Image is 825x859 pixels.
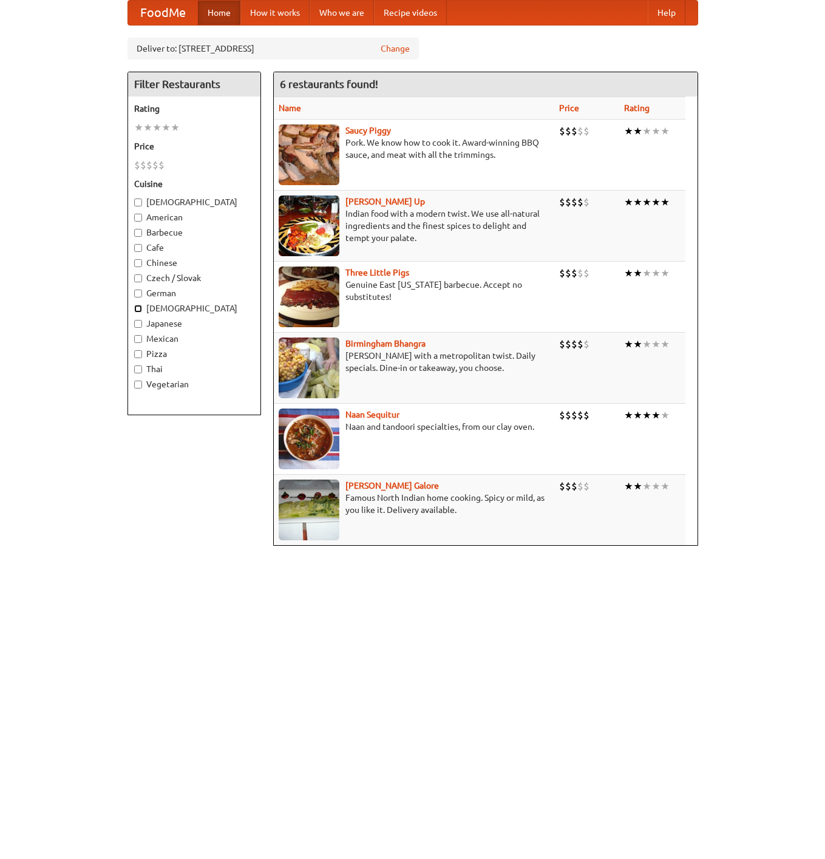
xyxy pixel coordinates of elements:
label: Mexican [134,333,254,345]
li: ★ [143,121,152,134]
h5: Price [134,140,254,152]
a: Who we are [310,1,374,25]
h5: Cuisine [134,178,254,190]
label: Chinese [134,257,254,269]
li: $ [146,158,152,172]
img: littlepigs.jpg [279,267,339,327]
li: ★ [651,124,660,138]
li: ★ [642,338,651,351]
li: $ [571,480,577,493]
ng-pluralize: 6 restaurants found! [280,78,378,90]
li: ★ [633,409,642,422]
li: ★ [642,267,651,280]
li: ★ [152,121,161,134]
a: How it works [240,1,310,25]
input: Pizza [134,350,142,358]
img: naansequitur.jpg [279,409,339,469]
li: $ [577,267,583,280]
input: Barbecue [134,229,142,237]
li: ★ [651,409,660,422]
li: $ [152,158,158,172]
input: American [134,214,142,222]
input: [DEMOGRAPHIC_DATA] [134,305,142,313]
li: $ [158,158,165,172]
li: $ [571,338,577,351]
li: ★ [660,267,670,280]
li: $ [565,338,571,351]
a: [PERSON_NAME] Up [345,197,425,206]
li: ★ [624,267,633,280]
input: Mexican [134,335,142,343]
li: ★ [651,267,660,280]
li: $ [583,124,589,138]
input: Czech / Slovak [134,274,142,282]
li: $ [571,124,577,138]
input: German [134,290,142,297]
li: ★ [633,124,642,138]
li: ★ [624,480,633,493]
li: $ [577,195,583,209]
li: ★ [660,195,670,209]
a: Naan Sequitur [345,410,399,419]
input: Thai [134,365,142,373]
p: Pork. We know how to cook it. Award-winning BBQ sauce, and meat with all the trimmings. [279,137,550,161]
li: ★ [651,195,660,209]
p: Naan and tandoori specialties, from our clay oven. [279,421,550,433]
label: Pizza [134,348,254,360]
label: Japanese [134,317,254,330]
a: Three Little Pigs [345,268,409,277]
p: Indian food with a modern twist. We use all-natural ingredients and the finest spices to delight ... [279,208,550,244]
a: Rating [624,103,650,113]
li: ★ [660,480,670,493]
li: $ [140,158,146,172]
li: $ [559,409,565,422]
p: Famous North Indian home cooking. Spicy or mild, as you like it. Delivery available. [279,492,550,516]
label: Barbecue [134,226,254,239]
input: [DEMOGRAPHIC_DATA] [134,199,142,206]
h5: Rating [134,103,254,115]
label: American [134,211,254,223]
li: $ [583,480,589,493]
li: ★ [642,480,651,493]
img: currygalore.jpg [279,480,339,540]
img: curryup.jpg [279,195,339,256]
li: ★ [642,195,651,209]
li: $ [571,195,577,209]
label: Cafe [134,242,254,254]
label: Thai [134,363,254,375]
li: $ [577,409,583,422]
p: Genuine East [US_STATE] barbecue. Accept no substitutes! [279,279,550,303]
input: Vegetarian [134,381,142,389]
li: $ [559,480,565,493]
li: ★ [624,124,633,138]
li: $ [559,124,565,138]
a: Saucy Piggy [345,126,391,135]
li: ★ [624,338,633,351]
label: Czech / Slovak [134,272,254,284]
li: $ [577,480,583,493]
li: ★ [171,121,180,134]
li: ★ [624,409,633,422]
img: saucy.jpg [279,124,339,185]
a: [PERSON_NAME] Galore [345,481,439,491]
div: Deliver to: [STREET_ADDRESS] [127,38,419,59]
a: Change [381,42,410,55]
li: ★ [642,124,651,138]
a: Recipe videos [374,1,447,25]
li: $ [559,338,565,351]
li: ★ [633,267,642,280]
li: $ [565,409,571,422]
li: ★ [633,338,642,351]
li: $ [565,195,571,209]
li: $ [565,267,571,280]
a: Help [648,1,685,25]
a: Birmingham Bhangra [345,339,426,348]
li: ★ [660,409,670,422]
p: [PERSON_NAME] with a metropolitan twist. Daily specials. Dine-in or takeaway, you choose. [279,350,550,374]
